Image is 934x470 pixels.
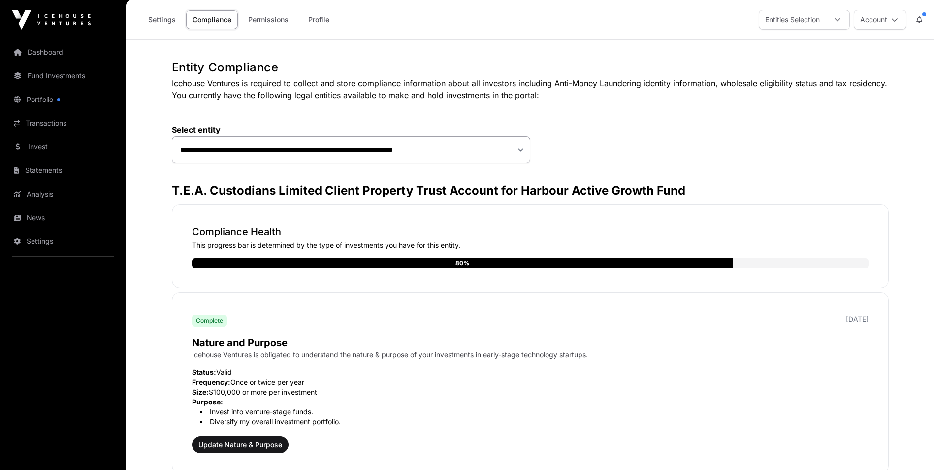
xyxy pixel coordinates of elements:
[192,368,869,377] p: Valid
[200,417,869,427] li: Diversify my overall investment portfolio.
[885,423,934,470] iframe: Chat Widget
[172,60,889,75] h1: Entity Compliance
[854,10,906,30] button: Account
[8,41,118,63] a: Dashboard
[192,350,869,360] p: Icehouse Ventures is obligated to understand the nature & purpose of your investments in early-st...
[8,207,118,229] a: News
[172,183,889,199] h3: T.E.A. Custodians Limited Client Property Trust Account for Harbour Active Growth Fund
[198,440,282,450] span: Update Nature & Purpose
[186,10,238,29] a: Compliance
[196,317,223,325] span: Complete
[192,336,869,350] p: Nature and Purpose
[192,397,869,407] p: Purpose:
[142,10,182,29] a: Settings
[8,160,118,181] a: Statements
[846,314,869,324] p: [DATE]
[192,387,869,397] p: $100,000 or more per investment
[455,258,469,268] div: 80%
[8,112,118,134] a: Transactions
[12,10,91,30] img: Icehouse Ventures Logo
[192,225,869,238] p: Compliance Health
[192,240,869,250] p: This progress bar is determined by the type of investments you have for this entity.
[172,77,889,101] p: Icehouse Ventures is required to collect and store compliance information about all investors inc...
[192,436,289,453] button: Update Nature & Purpose
[8,65,118,87] a: Fund Investments
[299,10,338,29] a: Profile
[8,231,118,252] a: Settings
[172,125,530,134] label: Select entity
[8,89,118,110] a: Portfolio
[8,183,118,205] a: Analysis
[192,377,869,387] p: Once or twice per year
[759,10,826,29] div: Entities Selection
[242,10,295,29] a: Permissions
[200,407,869,417] li: Invest into venture-stage funds.
[192,378,230,386] span: Frequency:
[8,136,118,158] a: Invest
[192,368,216,376] span: Status:
[192,388,209,396] span: Size:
